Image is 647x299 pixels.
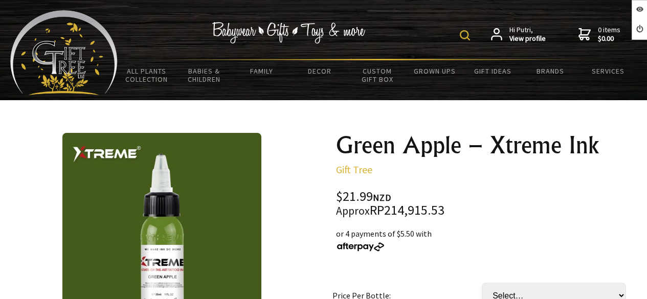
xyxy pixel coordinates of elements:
[336,163,372,176] a: Gift Tree
[336,227,635,252] div: or 4 payments of $5.50 with
[578,26,620,43] a: 0 items$0.00
[509,26,546,43] span: Hi Putri,
[491,26,546,43] a: Hi Putri,View profile
[598,34,620,43] strong: $0.00
[233,60,291,82] a: Family
[521,60,579,82] a: Brands
[406,60,464,82] a: Grown Ups
[10,10,118,95] img: Babyware - Gifts - Toys and more...
[373,192,391,203] span: NZD
[348,60,406,90] a: Custom Gift Box
[175,60,233,90] a: Babies & Children
[336,133,635,157] h1: Green Apple – Xtreme Ink
[336,204,370,218] small: Approx
[336,242,385,251] img: Afterpay
[509,34,546,43] strong: View profile
[336,190,635,217] div: $21.99 RP214,915.53
[118,60,175,90] a: All Plants Collection
[579,60,637,82] a: Services
[460,30,470,40] img: product search
[212,22,366,43] img: Babywear - Gifts - Toys & more
[464,60,522,82] a: Gift Ideas
[598,25,620,43] span: 0 items
[291,60,348,82] a: Decor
